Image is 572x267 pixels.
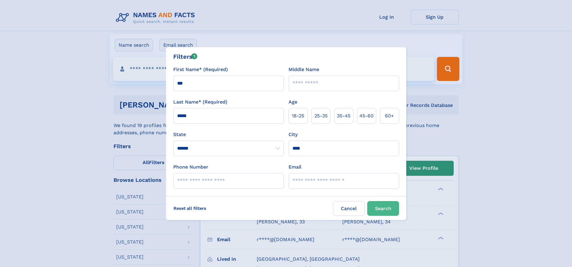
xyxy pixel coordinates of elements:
[292,112,304,120] span: 18‑25
[289,98,297,106] label: Age
[173,66,228,73] label: First Name* (Required)
[289,66,319,73] label: Middle Name
[289,163,301,171] label: Email
[333,201,365,216] label: Cancel
[173,98,227,106] label: Last Name* (Required)
[359,112,374,120] span: 45‑60
[173,52,198,61] div: Filters
[289,131,298,138] label: City
[385,112,394,120] span: 60+
[367,201,399,216] button: Search
[170,201,210,216] label: Reset all filters
[173,163,208,171] label: Phone Number
[314,112,328,120] span: 25‑35
[337,112,350,120] span: 35‑45
[173,131,284,138] label: State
